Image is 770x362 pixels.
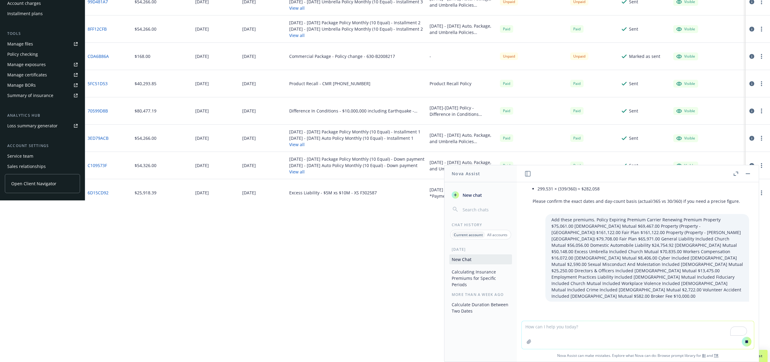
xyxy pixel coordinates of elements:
[570,162,584,169] div: Paid
[500,25,513,33] div: Paid
[289,32,423,39] button: View all
[5,9,80,18] a: Installment plans
[551,216,743,299] p: Add these premiums. Policy Expiring Premium Carrier Renewing Premium Property $75,061.00 [DEMOGRA...
[629,53,660,59] div: Marked as sent
[195,189,209,196] div: [DATE]
[88,135,109,141] a: 3ED79ACB
[444,222,517,227] div: Chat History
[7,80,36,90] div: Manage BORs
[242,108,256,114] div: [DATE]
[5,91,80,100] a: Summary of insurance
[88,162,107,169] a: C109573F
[242,189,256,196] div: [DATE]
[7,39,33,49] div: Manage files
[519,349,756,362] span: Nova Assist can make mistakes. Explore what Nova can do: Browse prompt library for and
[461,192,482,198] span: New chat
[676,108,695,114] div: Visible
[7,162,46,171] div: Sales relationships
[5,112,80,119] div: Analytics hub
[676,54,695,59] div: Visible
[5,121,80,131] a: Loss summary generator
[500,134,513,142] div: Paid
[289,189,377,196] div: Excess Liability - $5M xs $10M - XS F302587
[7,121,58,131] div: Loss summary generator
[5,162,80,171] a: Sales relationships
[5,151,80,161] a: Service team
[430,132,495,145] div: [DATE] - [DATE] Auto, Package, and Umbrella Policies Installment Billing - Installment #1
[629,80,638,87] div: Sent
[88,53,109,59] a: CDA6B86A
[7,91,53,100] div: Summary of insurance
[5,70,80,80] a: Manage certificates
[195,108,209,114] div: [DATE]
[289,169,424,175] button: View all
[242,80,256,87] div: [DATE]
[430,53,431,59] div: -
[449,254,512,264] button: New Chat
[676,26,695,32] div: Visible
[135,26,156,32] div: $54,266.00
[449,300,512,316] button: Calculate Duration Between Two Dates
[537,184,740,193] li: 299,531 × (339/360) ≈ $282,058
[289,19,423,26] div: [DATE] - [DATE] Package Policy Monthly (10 Equal) - Installment 2
[5,60,80,69] span: Manage exposures
[5,49,80,59] a: Policy checking
[500,107,513,115] div: Paid
[88,80,108,87] a: 5FC51D53
[289,108,425,114] div: Difference In Conditions - $10,000,000 including Earthquake - DSP2505928
[5,39,80,49] a: Manage files
[533,198,740,204] p: Please confirm the exact dates and day‑count basis (actual/365 vs 30/360) if you need a precise f...
[242,162,256,169] div: [DATE]
[135,53,150,59] div: $168.00
[289,53,395,59] div: Commercial Package - Policy change - 630-B2008217
[430,159,495,172] div: [DATE] - [DATE] Auto, Package, and Umbrella Policies Installment Billing - Down Payment
[454,232,483,237] p: Current account
[5,80,80,90] a: Manage BORs
[449,189,512,200] button: New chat
[7,151,33,161] div: Service team
[88,26,107,32] a: 8FF12CFB
[289,156,424,162] div: [DATE] - [DATE] Package Policy Monthly (10 Equal) - Down payment
[195,135,209,141] div: [DATE]
[570,25,584,33] div: Paid
[7,60,46,69] div: Manage exposures
[195,162,209,169] div: [DATE]
[500,80,513,87] span: Paid
[7,70,47,80] div: Manage certificates
[5,31,80,37] div: Tools
[430,80,471,87] div: Product Recall Policy
[135,135,156,141] div: $54,266.00
[430,186,495,199] div: [DATE] - [DATE] Excess Policy *Payment Due Upon Receipt
[242,26,256,32] div: [DATE]
[195,26,209,32] div: [DATE]
[487,232,507,237] p: All accounts
[629,108,638,114] div: Sent
[500,52,518,60] div: Unpaid
[135,108,156,114] div: $80,477.19
[289,141,420,148] button: View all
[570,107,584,115] div: Paid
[289,129,420,135] div: [DATE] - [DATE] Package Policy Monthly (10 Equal) - Installment 1
[88,189,109,196] a: 6D15CD92
[500,162,513,169] div: Paid
[629,135,638,141] div: Sent
[522,321,754,349] textarea: To enrich screen reader interactions, please activate Accessibility in Grammarly extension settings
[135,80,156,87] div: $40,293.85
[629,162,638,169] div: Sent
[570,134,584,142] div: Paid
[449,267,512,290] button: Calculating Insurance Premiums for Specific Periods
[135,162,156,169] div: $54,326.00
[7,49,38,59] div: Policy checking
[7,9,43,18] div: Installment plans
[676,81,695,86] div: Visible
[676,163,695,168] div: Visible
[452,170,480,177] h1: Nova Assist
[289,135,420,141] div: [DATE] - [DATE] Auto Policy Monthly (10 Equal) - Installment 1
